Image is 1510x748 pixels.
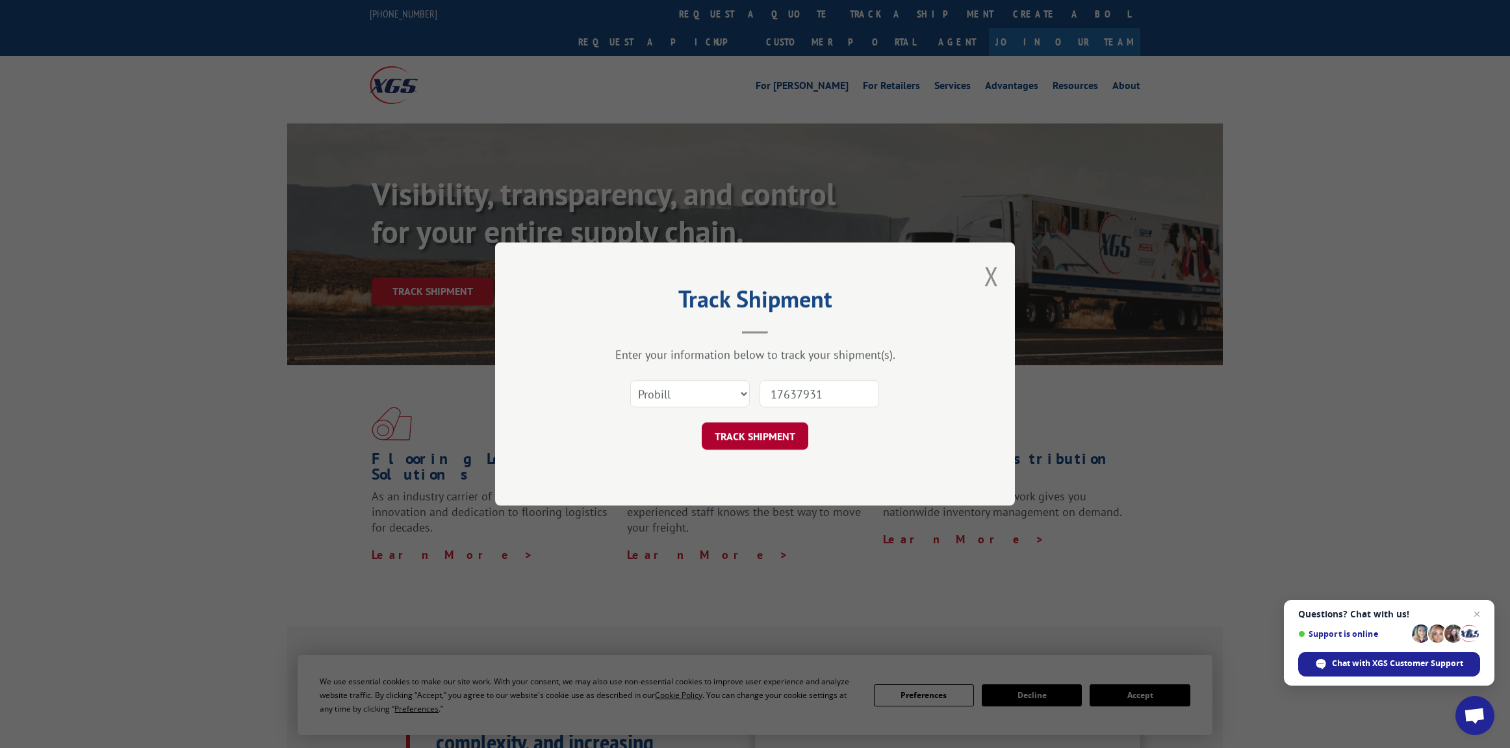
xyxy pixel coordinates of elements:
[702,422,808,450] button: TRACK SHIPMENT
[560,290,950,315] h2: Track Shipment
[760,380,879,407] input: Number(s)
[560,347,950,362] div: Enter your information below to track your shipment(s).
[1469,606,1485,622] span: Close chat
[1298,629,1407,639] span: Support is online
[1298,652,1480,677] div: Chat with XGS Customer Support
[984,259,999,293] button: Close modal
[1455,696,1494,735] div: Open chat
[1298,609,1480,619] span: Questions? Chat with us!
[1332,658,1463,669] span: Chat with XGS Customer Support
